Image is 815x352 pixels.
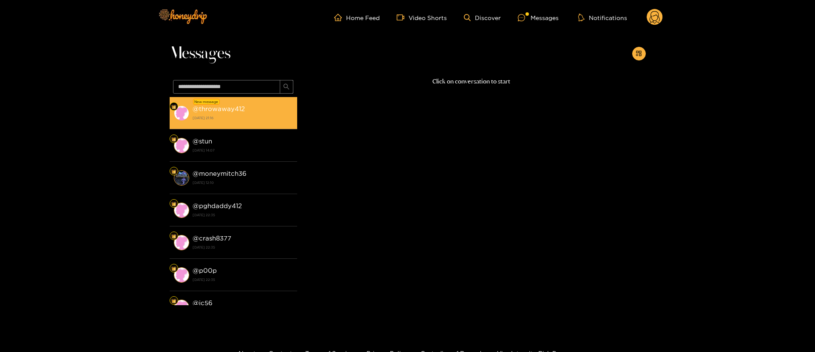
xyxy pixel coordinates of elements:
[174,235,189,250] img: conversation
[464,14,501,21] a: Discover
[518,13,559,23] div: Messages
[193,179,293,186] strong: [DATE] 12:10
[171,169,176,174] img: Fan Level
[636,50,642,57] span: appstore-add
[397,14,447,21] a: Video Shorts
[171,104,176,109] img: Fan Level
[334,14,380,21] a: Home Feed
[193,170,247,177] strong: @ moneymitch36
[280,80,293,94] button: search
[193,243,293,251] strong: [DATE] 22:35
[193,137,212,145] strong: @ stun
[193,267,217,274] strong: @ p00p
[174,203,189,218] img: conversation
[174,170,189,186] img: conversation
[193,99,220,105] div: New message
[193,276,293,283] strong: [DATE] 22:35
[171,201,176,206] img: Fan Level
[334,14,346,21] span: home
[174,300,189,315] img: conversation
[174,106,189,121] img: conversation
[174,267,189,283] img: conversation
[174,138,189,153] img: conversation
[193,235,231,242] strong: @ crash8377
[193,299,213,306] strong: @ jc56
[632,47,646,60] button: appstore-add
[193,146,293,154] strong: [DATE] 14:07
[193,211,293,219] strong: [DATE] 22:35
[171,137,176,142] img: Fan Level
[193,202,242,209] strong: @ pghdaddy412
[193,105,245,112] strong: @ throwaway412
[283,83,290,91] span: search
[171,298,176,303] img: Fan Level
[297,77,646,86] p: Click on conversation to start
[576,13,630,22] button: Notifications
[171,234,176,239] img: Fan Level
[170,43,230,64] span: Messages
[171,266,176,271] img: Fan Level
[397,14,409,21] span: video-camera
[193,114,293,122] strong: [DATE] 21:16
